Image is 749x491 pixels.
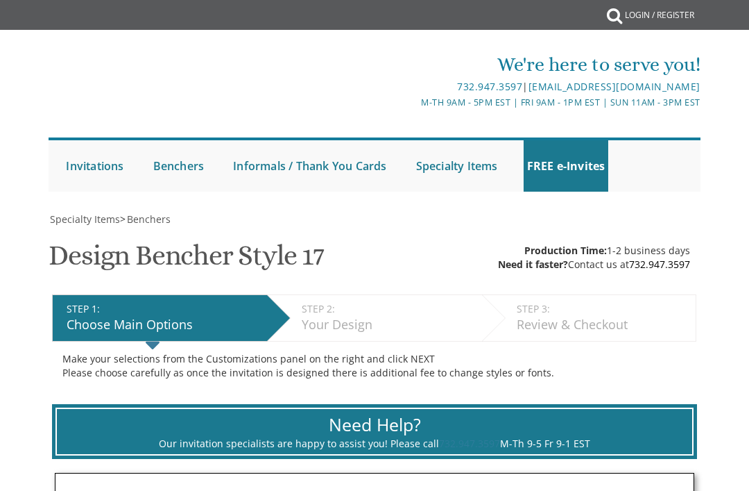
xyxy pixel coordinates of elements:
div: STEP 2: [302,302,475,316]
a: 732.947.3597 [629,258,690,271]
a: Benchers [150,140,208,192]
div: 1-2 business days Contact us at [498,244,690,272]
div: Our invitation specialists are happy to assist you! Please call M-Th 9-5 Fr 9-1 EST [74,437,675,451]
span: Specialty Items [50,213,120,226]
a: FREE e-Invites [524,140,609,192]
span: Need it faster? [498,258,568,271]
div: We're here to serve you! [266,51,700,78]
div: Need Help? [74,413,675,438]
div: Review & Checkout [517,316,689,334]
span: > [120,213,171,226]
div: Choose Main Options [67,316,260,334]
span: Benchers [127,213,171,226]
h1: Design Bencher Style 17 [49,240,323,281]
a: Benchers [126,213,171,226]
a: 732.947.3597 [439,437,500,450]
a: Informals / Thank You Cards [230,140,390,192]
span: Production Time: [524,244,607,257]
a: Invitations [62,140,127,192]
a: [EMAIL_ADDRESS][DOMAIN_NAME] [528,80,700,93]
div: STEP 3: [517,302,689,316]
a: Specialty Items [413,140,501,192]
div: Your Design [302,316,475,334]
div: M-Th 9am - 5pm EST | Fri 9am - 1pm EST | Sun 11am - 3pm EST [266,95,700,110]
div: Make your selections from the Customizations panel on the right and click NEXT Please choose care... [62,352,687,380]
div: | [266,78,700,95]
div: STEP 1: [67,302,260,316]
a: Specialty Items [49,213,120,226]
a: 732.947.3597 [457,80,522,93]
